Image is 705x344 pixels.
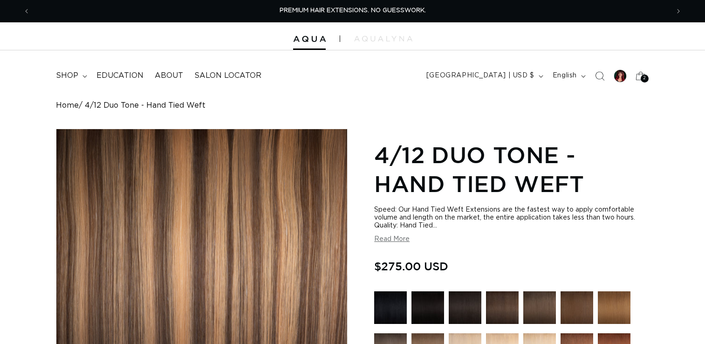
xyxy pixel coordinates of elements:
[189,65,267,86] a: Salon Locator
[194,71,261,81] span: Salon Locator
[155,71,183,81] span: About
[354,36,412,41] img: aqualyna.com
[411,291,444,324] img: 1N Natural Black - Hand Tied Weft
[56,101,79,110] a: Home
[374,140,649,199] h1: 4/12 Duo Tone - Hand Tied Weft
[486,291,519,324] img: 2 Dark Brown - Hand Tied Weft
[96,71,144,81] span: Education
[643,75,646,83] span: 2
[547,67,589,85] button: English
[426,71,534,81] span: [GEOGRAPHIC_DATA] | USD $
[523,291,556,329] a: 4AB Medium Ash Brown - Hand Tied Weft
[149,65,189,86] a: About
[486,291,519,329] a: 2 Dark Brown - Hand Tied Weft
[56,101,649,110] nav: breadcrumbs
[449,291,481,329] a: 1B Soft Black - Hand Tied Weft
[374,235,410,243] button: Read More
[50,65,91,86] summary: shop
[280,7,426,14] span: PREMIUM HAIR EXTENSIONS. NO GUESSWORK.
[16,2,37,20] button: Previous announcement
[598,291,630,324] img: 6 Light Brown - Hand Tied Weft
[293,36,326,42] img: Aqua Hair Extensions
[411,291,444,329] a: 1N Natural Black - Hand Tied Weft
[561,291,593,324] img: 4 Medium Brown - Hand Tied Weft
[589,66,610,86] summary: Search
[668,2,689,20] button: Next announcement
[56,71,78,81] span: shop
[523,291,556,324] img: 4AB Medium Ash Brown - Hand Tied Weft
[553,71,577,81] span: English
[374,291,407,329] a: 1 Black - Hand Tied Weft
[374,206,649,230] div: Speed: Our Hand Tied Weft Extensions are the fastest way to apply comfortable volume and length o...
[561,291,593,329] a: 4 Medium Brown - Hand Tied Weft
[449,291,481,324] img: 1B Soft Black - Hand Tied Weft
[421,67,547,85] button: [GEOGRAPHIC_DATA] | USD $
[85,101,205,110] span: 4/12 Duo Tone - Hand Tied Weft
[91,65,149,86] a: Education
[598,291,630,329] a: 6 Light Brown - Hand Tied Weft
[374,257,448,275] span: $275.00 USD
[374,291,407,324] img: 1 Black - Hand Tied Weft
